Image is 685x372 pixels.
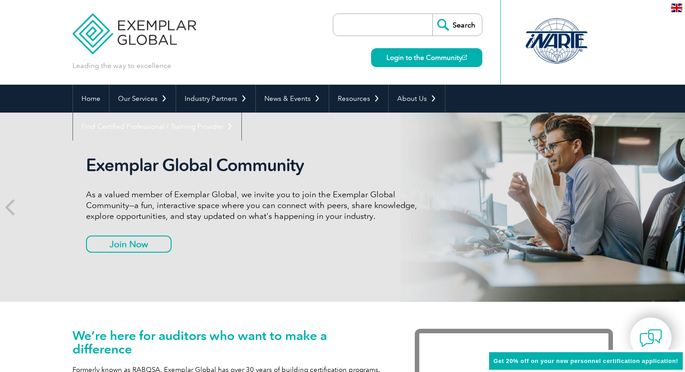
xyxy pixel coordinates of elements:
[256,85,329,113] a: News & Events
[73,61,171,71] p: Leading the way to excellence
[109,85,176,113] a: Our Services
[494,358,678,364] span: Get 20% off on your new personnel certification application!
[86,155,424,176] h2: Exemplar Global Community
[462,55,467,60] img: open_square.png
[671,4,682,12] img: en
[73,329,388,356] h1: We’re here for auditors who want to make a difference
[371,48,482,67] a: Login to the Community
[329,85,388,113] a: Resources
[73,113,241,141] a: Find Certified Professional / Training Provider
[86,189,424,222] p: As a valued member of Exemplar Global, we invite you to join the Exemplar Global Community—a fun,...
[176,85,255,113] a: Industry Partners
[640,327,662,349] img: contact-chat.png
[73,85,109,113] a: Home
[432,14,482,36] input: Search
[86,236,172,253] a: Join Now
[389,85,445,113] a: About Us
